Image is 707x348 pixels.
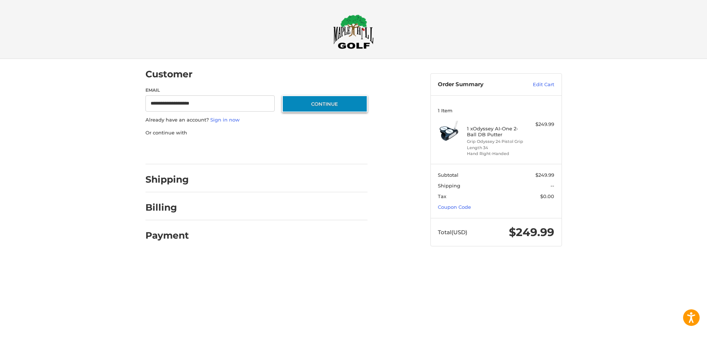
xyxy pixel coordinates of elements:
[145,68,193,80] h2: Customer
[438,193,446,199] span: Tax
[551,183,554,189] span: --
[438,108,554,113] h3: 1 Item
[145,230,189,241] h2: Payment
[467,138,523,145] li: Grip Odyssey 24 Pistol Grip
[205,144,261,157] iframe: PayPal-paylater
[438,183,460,189] span: Shipping
[210,117,240,123] a: Sign in now
[143,144,198,157] iframe: PayPal-paypal
[145,116,367,124] p: Already have an account?
[268,144,323,157] iframe: PayPal-venmo
[535,172,554,178] span: $249.99
[467,126,523,138] h4: 1 x Odyssey AI-One 2-Ball DB Putter
[145,87,275,94] label: Email
[517,81,554,88] a: Edit Cart
[282,95,367,112] button: Continue
[438,81,517,88] h3: Order Summary
[145,174,189,185] h2: Shipping
[509,225,554,239] span: $249.99
[438,229,467,236] span: Total (USD)
[525,121,554,128] div: $249.99
[145,129,367,137] p: Or continue with
[438,172,458,178] span: Subtotal
[540,193,554,199] span: $0.00
[333,14,374,49] img: Maple Hill Golf
[467,145,523,151] li: Length 34
[438,204,471,210] a: Coupon Code
[467,151,523,157] li: Hand Right-Handed
[646,328,707,348] iframe: Google Customer Reviews
[145,202,189,213] h2: Billing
